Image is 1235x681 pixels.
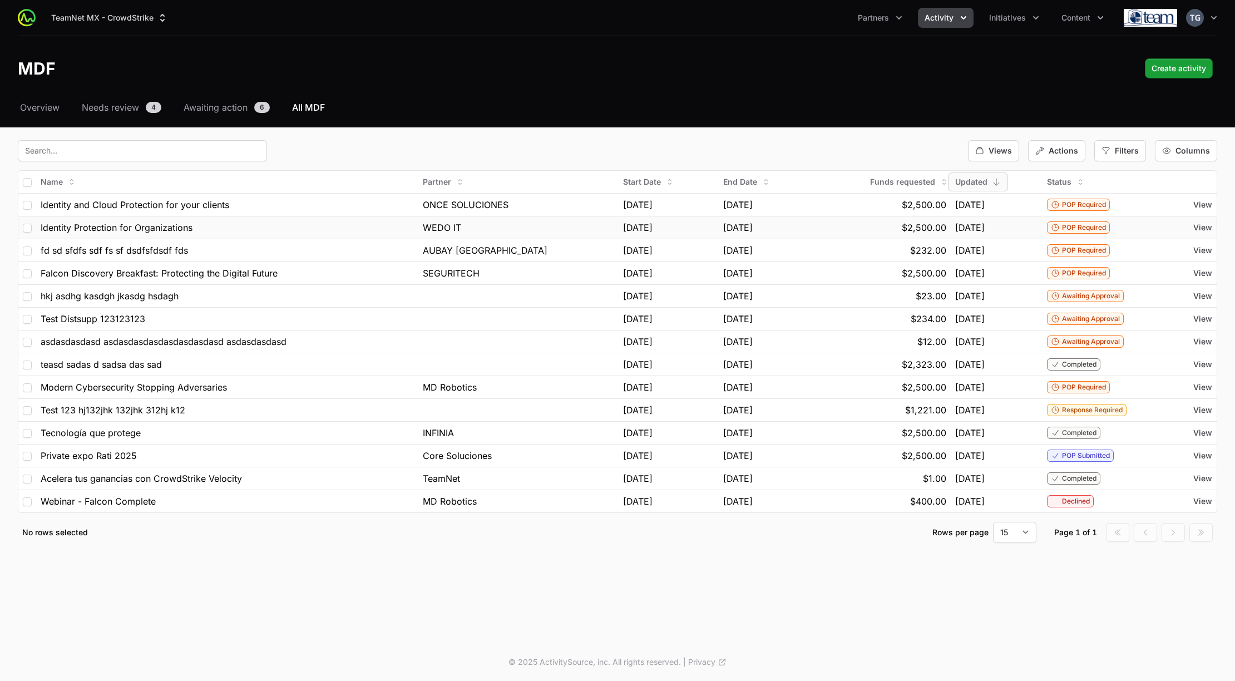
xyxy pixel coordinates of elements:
[1193,222,1212,233] button: View
[1193,313,1212,324] button: View
[423,495,477,508] span: MD Robotics
[955,221,985,234] span: [DATE]
[18,140,267,161] input: Search...
[41,312,145,325] span: Test Distsupp 123123123
[1175,145,1210,156] span: Columns
[851,8,909,28] button: Partners
[1062,246,1106,255] span: POP Required
[146,102,161,113] span: 4
[858,12,889,23] span: Partners
[1193,290,1212,302] button: View
[423,267,480,280] span: SEGURITECH
[616,173,681,191] button: Start Date
[1193,199,1212,210] button: View
[1062,200,1106,209] span: POP Required
[423,381,477,394] span: MD Robotics
[423,221,461,234] span: WEDO IT
[623,472,653,485] span: [DATE]
[41,289,179,303] span: hkj asdhg kasdgh jkasdg hsdagh
[723,358,753,371] span: [DATE]
[1193,404,1212,416] button: View
[902,449,946,462] span: $2,500.00
[918,8,974,28] div: Activity menu
[917,335,946,348] span: $12.00
[955,335,985,348] span: [DATE]
[910,495,946,508] span: $400.00
[1152,62,1206,75] span: Create activity
[181,101,272,114] a: Awaiting action6
[723,267,753,280] span: [DATE]
[623,495,653,508] span: [DATE]
[902,426,946,440] span: $2,500.00
[623,312,653,325] span: [DATE]
[1040,173,1091,191] button: Status
[1193,450,1212,461] span: View
[863,173,955,191] button: Funds requested
[41,381,227,394] span: Modern Cybersecurity Stopping Adversaries
[916,289,946,303] span: $23.00
[1062,360,1096,369] span: Completed
[955,495,985,508] span: [DATE]
[290,101,327,114] a: All MDF
[1193,496,1212,507] button: View
[1193,268,1212,279] span: View
[41,426,141,440] span: Tecnología que protege
[18,101,62,114] a: Overview
[416,173,471,191] button: Partner
[723,244,753,257] span: [DATE]
[1062,497,1090,506] span: Declined
[902,221,946,234] span: $2,500.00
[45,8,175,28] div: Supplier switch menu
[902,267,946,280] span: $2,500.00
[423,244,547,257] span: AUBAY [GEOGRAPHIC_DATA]
[923,472,946,485] span: $1.00
[41,198,229,211] span: Identity and Cloud Protection for your clients
[1124,7,1177,29] img: TeamNet MX
[723,426,753,440] span: [DATE]
[45,8,175,28] button: TeamNet MX - CrowdStrike
[1193,427,1212,438] button: View
[1055,8,1110,28] button: Content
[1062,451,1110,460] span: POP Submitted
[623,176,661,187] span: Start Date
[955,449,985,462] span: [DATE]
[949,173,1007,191] button: Updated
[20,101,60,114] span: Overview
[1062,406,1123,414] span: Response Required
[1193,473,1212,484] button: View
[902,381,946,394] span: $2,500.00
[623,221,653,234] span: [DATE]
[1145,58,1213,78] button: Create activity
[955,403,985,417] span: [DATE]
[902,358,946,371] span: $2,323.00
[623,244,653,257] span: [DATE]
[18,9,36,27] img: ActivitySource
[723,449,753,462] span: [DATE]
[723,403,753,417] span: [DATE]
[80,101,164,114] a: Needs review4
[717,173,777,191] button: End Date
[41,403,185,417] span: Test 123 hj132jhk 132jhk 312hj k12
[989,12,1026,23] span: Initiatives
[723,289,753,303] span: [DATE]
[723,495,753,508] span: [DATE]
[911,312,946,325] span: $234.00
[1155,140,1217,161] button: Columns
[18,58,56,78] h1: MDF
[955,244,985,257] span: [DATE]
[41,472,242,485] span: Acelera tus ganancias con CrowdStrike Velocity
[1193,336,1212,347] span: View
[82,101,139,114] span: Needs review
[1193,245,1212,256] button: View
[18,101,1217,114] nav: MDF navigation
[723,335,753,348] span: [DATE]
[41,244,188,257] span: fd sd sfdfs sdf fs sf dsdfsfdsdf fds
[1115,145,1139,156] span: Filters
